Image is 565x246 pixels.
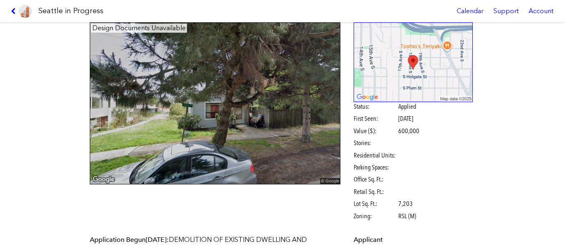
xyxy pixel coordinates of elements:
img: 1800_18TH_AVE_S_SEATTLE.jpg [90,22,340,185]
figcaption: Design Documents Unavailable [91,24,187,33]
span: Residential Units: [354,151,397,160]
span: Office Sq. Ft.: [354,175,397,184]
span: 600,000 [398,127,419,136]
span: [DATE] [146,236,167,244]
span: First Seen: [354,114,397,123]
span: Lot Sq. Ft.: [354,199,397,208]
span: [DATE] [398,115,413,122]
h1: Seattle in Progress [38,6,103,16]
span: 7,203 [398,199,413,208]
span: Applied [398,102,416,111]
span: Status: [354,102,397,111]
span: Stories: [354,139,397,148]
span: Value ($): [354,127,397,136]
span: RSL (M) [398,212,416,221]
img: favicon-96x96.png [19,5,32,18]
dt: Applicant [354,235,473,244]
span: Parking Spaces: [354,163,397,172]
span: Zoning: [354,212,397,221]
span: Application Begun : [90,236,169,244]
img: staticmap [354,22,473,102]
span: Retail Sq. Ft.: [354,187,397,196]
